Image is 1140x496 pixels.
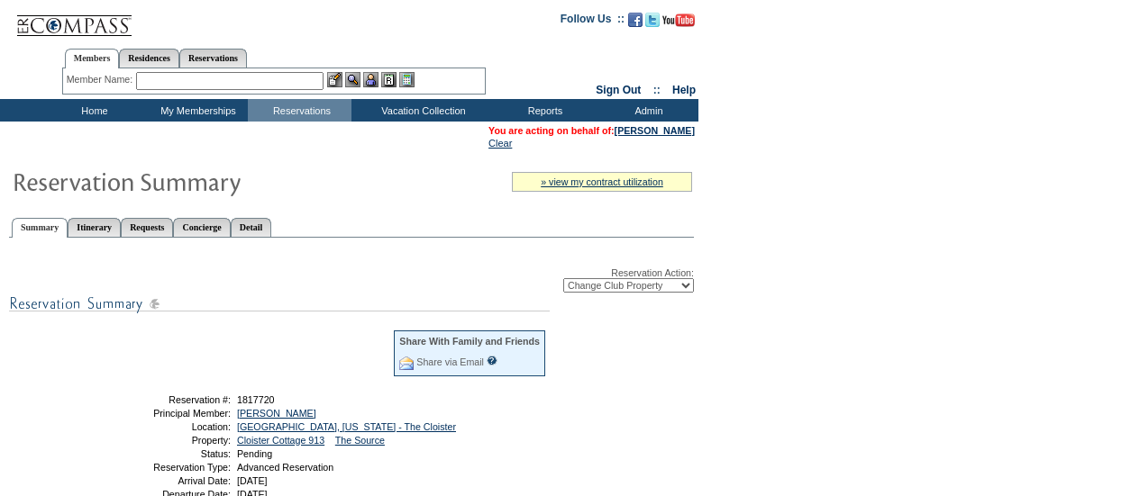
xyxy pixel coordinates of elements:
[248,99,351,122] td: Reservations
[351,99,491,122] td: Vacation Collection
[173,218,230,237] a: Concierge
[662,14,695,27] img: Subscribe to our YouTube Channel
[102,462,231,473] td: Reservation Type:
[399,336,540,347] div: Share With Family and Friends
[487,356,497,365] input: What is this?
[381,72,397,87] img: Reservations
[645,13,660,27] img: Follow us on Twitter
[231,218,272,237] a: Detail
[67,72,136,87] div: Member Name:
[102,435,231,446] td: Property:
[102,475,231,486] td: Arrival Date:
[237,462,333,473] span: Advanced Reservation
[363,72,378,87] img: Impersonate
[102,448,231,459] td: Status:
[596,84,641,96] a: Sign Out
[561,11,625,32] td: Follow Us ::
[102,421,231,432] td: Location:
[179,49,247,68] a: Reservations
[102,394,231,405] td: Reservation #:
[662,18,695,29] a: Subscribe to our YouTube Channel
[68,218,121,237] a: Itinerary
[491,99,595,122] td: Reports
[345,72,360,87] img: View
[121,218,173,237] a: Requests
[615,125,695,136] a: [PERSON_NAME]
[628,18,643,29] a: Become our fan on Facebook
[416,356,484,367] a: Share via Email
[645,18,660,29] a: Follow us on Twitter
[65,49,120,68] a: Members
[144,99,248,122] td: My Memberships
[237,408,316,419] a: [PERSON_NAME]
[237,421,456,432] a: [GEOGRAPHIC_DATA], [US_STATE] - The Cloister
[237,475,268,486] span: [DATE]
[628,13,643,27] img: Become our fan on Facebook
[237,394,275,405] span: 1817720
[102,408,231,419] td: Principal Member:
[12,218,68,238] a: Summary
[488,138,512,149] a: Clear
[41,99,144,122] td: Home
[595,99,698,122] td: Admin
[335,435,385,446] a: The Source
[237,448,272,459] span: Pending
[12,163,372,199] img: Reservaton Summary
[653,84,661,96] span: ::
[488,125,695,136] span: You are acting on behalf of:
[119,49,179,68] a: Residences
[399,72,415,87] img: b_calculator.gif
[9,293,550,315] img: subTtlResSummary.gif
[672,84,696,96] a: Help
[9,267,694,293] div: Reservation Action:
[541,176,663,187] a: » view my contract utilization
[327,72,342,87] img: b_edit.gif
[237,435,324,446] a: Cloister Cottage 913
